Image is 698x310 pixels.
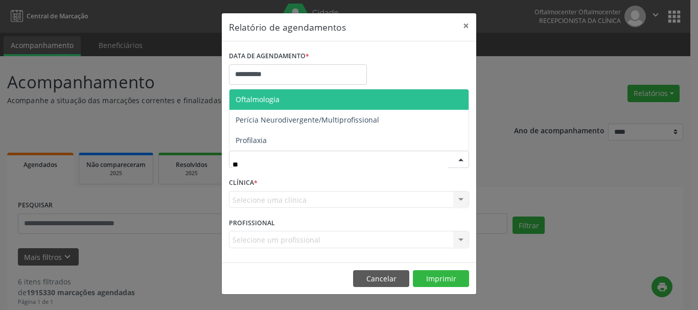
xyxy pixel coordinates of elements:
label: CLÍNICA [229,175,258,191]
label: DATA DE AGENDAMENTO [229,49,309,64]
label: PROFISSIONAL [229,215,275,231]
span: Oftalmologia [236,94,280,104]
button: Imprimir [413,270,469,288]
button: Close [456,13,476,38]
button: Cancelar [353,270,409,288]
span: Perícia Neurodivergente/Multiprofissional [236,115,379,125]
span: Profilaxia [236,135,267,145]
h5: Relatório de agendamentos [229,20,346,34]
